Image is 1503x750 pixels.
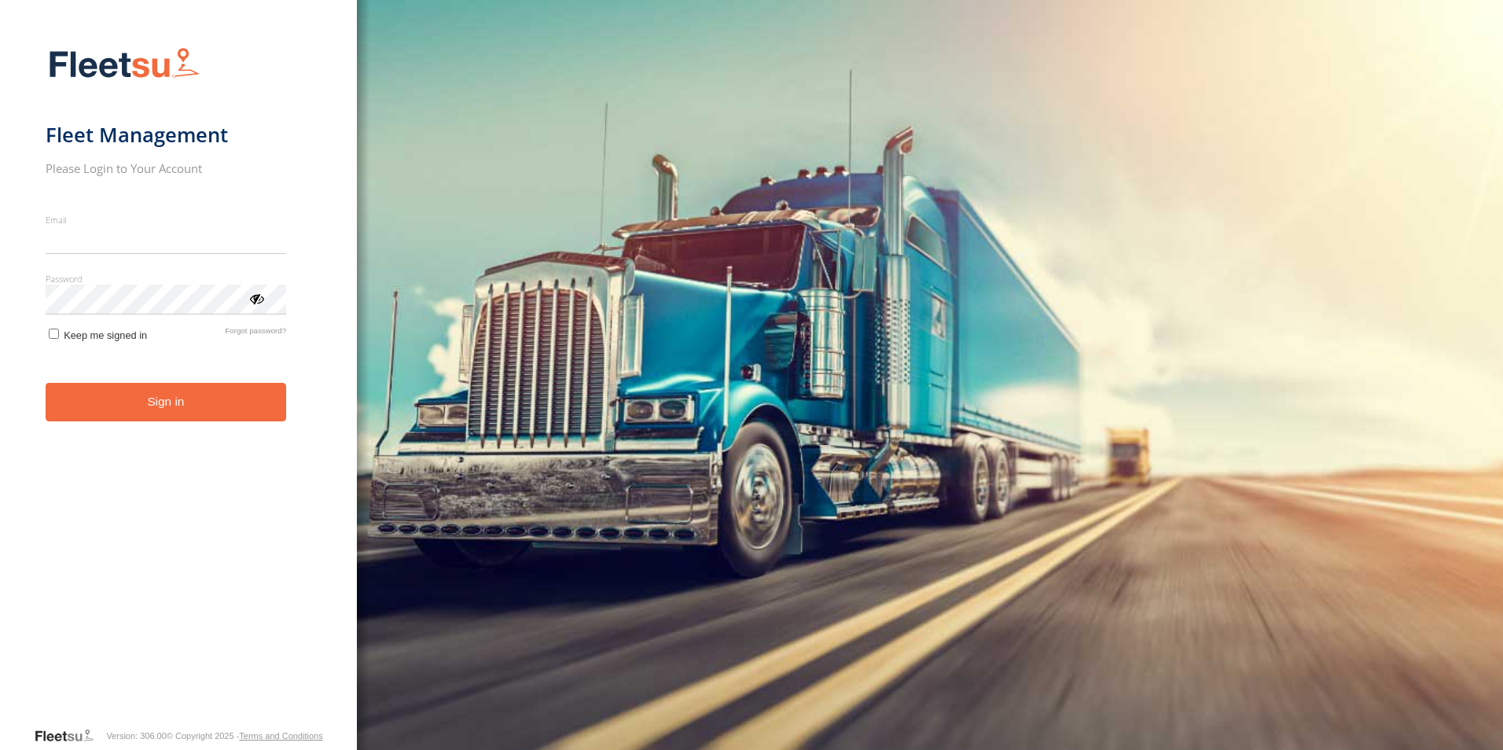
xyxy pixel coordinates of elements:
a: Forgot password? [225,326,286,341]
h1: Fleet Management [46,122,287,148]
span: Keep me signed in [64,329,147,341]
button: Sign in [46,383,287,421]
div: © Copyright 2025 - [167,731,323,741]
a: Visit our Website [34,728,106,744]
form: main [46,38,312,726]
div: ViewPassword [248,290,264,306]
img: Fleetsu [46,44,203,84]
a: Terms and Conditions [239,731,322,741]
h2: Please Login to Your Account [46,160,287,176]
label: Password [46,273,287,285]
div: Version: 306.00 [106,731,166,741]
input: Keep me signed in [49,329,59,339]
label: Email [46,214,287,226]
